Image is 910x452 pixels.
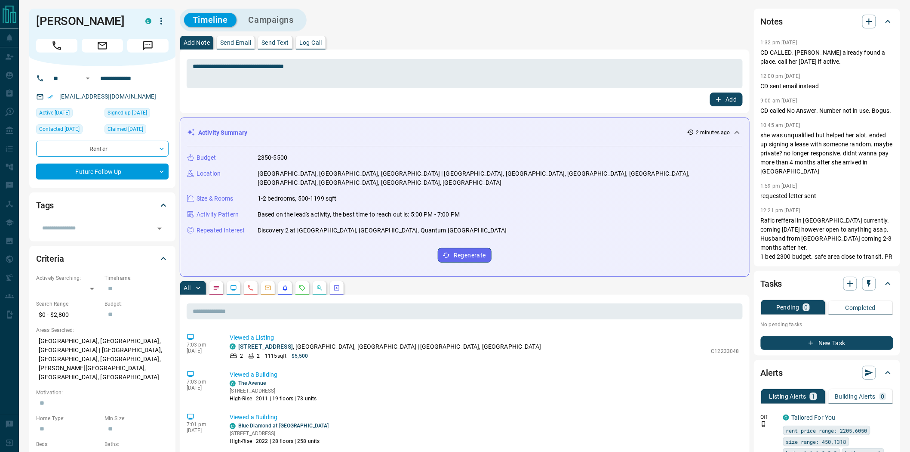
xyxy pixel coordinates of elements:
[83,73,93,84] button: Open
[711,347,739,355] p: C12233048
[258,194,337,203] p: 1-2 bedrooms, 500-1199 sqft
[197,153,216,162] p: Budget
[710,93,743,106] button: Add
[230,285,237,291] svg: Lead Browsing Activity
[761,207,800,214] p: 12:21 pm [DATE]
[105,300,169,308] p: Budget:
[783,415,789,421] div: condos.ca
[187,385,217,391] p: [DATE]
[230,333,739,342] p: Viewed a Listing
[761,73,800,79] p: 12:00 pm [DATE]
[197,226,245,235] p: Repeated Interest
[230,370,739,379] p: Viewed a Building
[36,389,169,396] p: Motivation:
[108,108,147,117] span: Signed up [DATE]
[213,285,220,291] svg: Notes
[438,248,492,263] button: Regenerate
[238,342,541,351] p: , [GEOGRAPHIC_DATA], [GEOGRAPHIC_DATA] | [GEOGRAPHIC_DATA], [GEOGRAPHIC_DATA]
[258,210,460,219] p: Based on the lead's activity, the best time to reach out is: 5:00 PM - 7:00 PM
[761,11,893,32] div: Notes
[105,440,169,448] p: Baths:
[36,326,169,334] p: Areas Searched:
[316,285,323,291] svg: Opportunities
[184,40,210,46] p: Add Note
[805,304,808,310] p: 0
[184,285,191,291] p: All
[36,108,100,120] div: Sat Aug 16 2025
[761,48,893,66] p: CD CALLED. [PERSON_NAME] already found a place. call her [DATE] if active.
[82,39,123,53] span: Email
[105,108,169,120] div: Tue Oct 24 2023
[258,169,742,187] p: [GEOGRAPHIC_DATA], [GEOGRAPHIC_DATA], [GEOGRAPHIC_DATA] | [GEOGRAPHIC_DATA], [GEOGRAPHIC_DATA], [...
[36,300,100,308] p: Search Range:
[197,210,239,219] p: Activity Pattern
[299,285,306,291] svg: Requests
[187,342,217,348] p: 7:03 pm
[761,131,893,176] p: she was unqualified but helped her alot. ended up signing a lease with someone random. maybe priv...
[59,93,157,100] a: [EMAIL_ADDRESS][DOMAIN_NAME]
[282,285,289,291] svg: Listing Alerts
[197,169,221,178] p: Location
[812,393,815,399] p: 1
[845,305,876,311] p: Completed
[257,352,260,360] p: 2
[39,108,70,117] span: Active [DATE]
[36,195,169,216] div: Tags
[230,430,329,437] p: [STREET_ADDRESS]
[835,393,876,399] p: Building Alerts
[154,223,166,235] button: Open
[247,285,254,291] svg: Calls
[761,15,783,28] h2: Notes
[108,125,143,133] span: Claimed [DATE]
[36,124,100,136] div: Fri Dec 20 2024
[230,381,236,387] div: condos.ca
[230,437,329,445] p: High-Rise | 2022 | 28 floors | 258 units
[36,14,132,28] h1: [PERSON_NAME]
[197,194,234,203] p: Size & Rooms
[769,393,807,399] p: Listing Alerts
[36,252,64,266] h2: Criteria
[127,39,169,53] span: Message
[184,13,237,27] button: Timeline
[786,437,846,446] span: size range: 450,1318
[761,216,893,306] p: Rafic refferal in [GEOGRAPHIC_DATA] currently. coming [DATE] however open to anything asap. Husba...
[220,40,251,46] p: Send Email
[187,348,217,354] p: [DATE]
[36,308,100,322] p: $0 - $2,800
[238,343,293,350] a: [STREET_ADDRESS]
[258,153,287,162] p: 2350-5500
[187,125,742,141] div: Activity Summary2 minutes ago
[105,124,169,136] div: Wed Dec 18 2024
[240,352,243,360] p: 2
[696,129,730,136] p: 2 minutes ago
[36,39,77,53] span: Call
[39,125,80,133] span: Contacted [DATE]
[776,304,799,310] p: Pending
[261,40,289,46] p: Send Text
[761,122,800,128] p: 10:45 am [DATE]
[36,198,54,212] h2: Tags
[761,82,893,91] p: CD sent email instead
[264,285,271,291] svg: Emails
[881,393,885,399] p: 0
[761,183,797,189] p: 1:59 pm [DATE]
[761,273,893,294] div: Tasks
[105,415,169,422] p: Min Size:
[230,423,236,429] div: condos.ca
[761,318,893,331] p: No pending tasks
[230,395,317,402] p: High-Rise | 2011 | 19 floors | 73 units
[36,440,100,448] p: Beds:
[36,164,169,180] div: Future Follow Up
[187,427,217,433] p: [DATE]
[36,141,169,157] div: Renter
[240,13,302,27] button: Campaigns
[792,414,836,421] a: Tailored For You
[36,248,169,269] div: Criteria
[105,274,169,282] p: Timeframe:
[265,352,286,360] p: 1115 sqft
[761,366,783,380] h2: Alerts
[238,380,266,386] a: The Avenue
[36,334,169,384] p: [GEOGRAPHIC_DATA], [GEOGRAPHIC_DATA], [GEOGRAPHIC_DATA] | [GEOGRAPHIC_DATA], [GEOGRAPHIC_DATA], [...
[187,421,217,427] p: 7:01 pm
[786,426,867,435] span: rent price range: 2205,6050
